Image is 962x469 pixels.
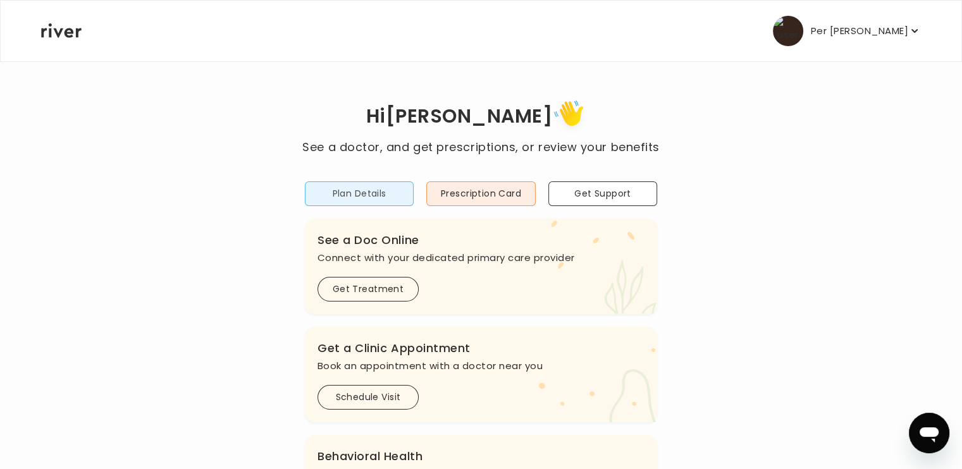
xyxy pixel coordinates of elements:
[318,385,419,410] button: Schedule Visit
[773,16,921,46] button: user avatarPer [PERSON_NAME]
[302,96,659,138] h1: Hi [PERSON_NAME]
[302,138,659,156] p: See a doctor, and get prescriptions, or review your benefits
[811,22,908,40] p: Per [PERSON_NAME]
[909,413,949,453] iframe: Button to launch messaging window
[318,339,644,357] h3: Get a Clinic Appointment
[318,231,644,249] h3: See a Doc Online
[548,181,657,206] button: Get Support
[773,16,803,46] img: user avatar
[318,357,644,375] p: Book an appointment with a doctor near you
[318,249,644,267] p: Connect with your dedicated primary care provider
[426,181,535,206] button: Prescription Card
[305,181,414,206] button: Plan Details
[318,277,419,301] button: Get Treatment
[318,448,644,465] h3: Behavioral Health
